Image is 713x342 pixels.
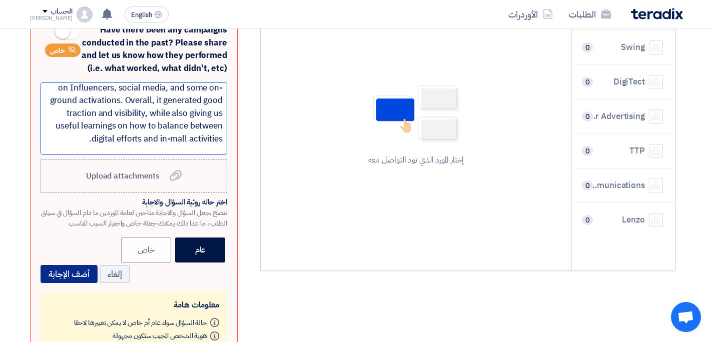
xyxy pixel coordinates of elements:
img: profile_test.png [77,6,93,22]
div: Have there been any campaigns conducted in the past? Please share and let us know how they perfor... [41,23,227,74]
span: 0 [582,111,593,121]
img: company-name [649,75,663,89]
img: company-name [649,213,663,227]
div: الحساب [51,7,72,16]
div: اختر حاله روئية السؤال والاجابة [41,197,227,207]
span: 0 [582,215,593,225]
div: معلومات هامة [49,299,219,311]
img: company-name [649,40,663,54]
div: DigiTect [613,75,645,88]
div: Results Integrated Marketing & Communications [584,179,645,192]
div: إختار المورد الذي تود التواصل معه [368,154,464,166]
img: No Partner Selected [366,82,466,146]
label: عام [175,237,225,262]
button: إلغاء [100,265,130,283]
span: هوية الشخص المجيب ستكون مجهولة [113,330,207,341]
button: أضف الإجابة [41,265,98,283]
span: Upload attachments [86,170,160,182]
div: I AL-THAMANIN For Advertising [584,110,645,123]
div: Lenzo [622,213,645,226]
img: company-name [649,109,663,123]
span: حالة السؤال سواء عام أم خاص لا يمكن تغييرها لاحقا [74,317,207,327]
a: الأوردرات [500,2,561,26]
div: Swing [621,41,645,54]
img: Teradix logo [631,8,683,19]
a: الطلبات [561,2,619,26]
button: English [125,6,169,22]
span: 0 [582,42,593,52]
label: خاص [121,237,171,262]
span: 0 [582,146,593,156]
span: خاص [50,46,65,55]
img: company-name [649,178,663,192]
span: English [131,11,152,18]
div: [PERSON_NAME] [30,15,73,21]
div: اكتب اجابتك هنا... [41,82,227,154]
div: ننصح بجعل السؤال والاجابة متاحين لعامة الموردين ما دام السؤال في سياق الطلب ، ما عدا ذلك يمكنك جع... [41,207,227,228]
img: company-name [649,144,663,158]
span: 0 [582,180,593,190]
div: دردشة مفتوحة [671,302,701,332]
div: TTP [629,144,645,157]
span: 0 [582,77,593,87]
p: Yes, there have been campaigns in the past. The most recent one was the launch of [GEOGRAPHIC_DAT... [45,43,223,145]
